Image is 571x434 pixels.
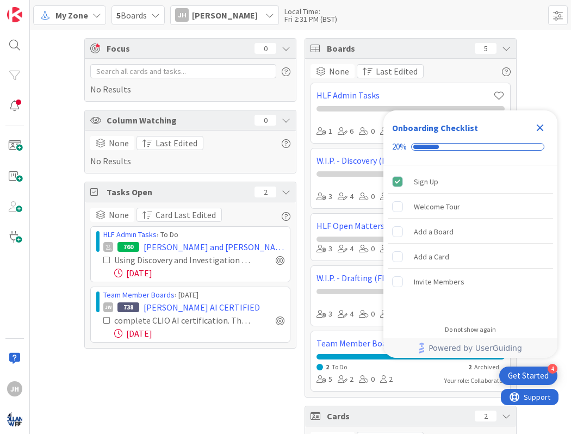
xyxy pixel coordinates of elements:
div: No Results [90,64,290,96]
div: 3 [316,191,332,203]
div: 0 [359,374,375,386]
div: 3 [316,308,332,320]
button: Card Last Edited [136,208,222,222]
div: 1 [380,191,393,203]
div: Get Started [508,370,549,381]
b: 5 [116,10,121,21]
span: Boards [327,42,469,55]
button: Last Edited [136,136,203,150]
div: 0 [359,191,375,203]
a: W.I.P. - Drafting (FL1) [316,271,493,284]
div: 2 [475,411,496,421]
button: Last Edited [357,64,424,78]
a: HLF Admin Tasks [103,230,157,239]
div: JH [7,381,22,396]
a: Powered by UserGuiding [389,338,552,358]
span: Powered by UserGuiding [429,342,522,355]
input: Search all cards and tasks... [90,64,276,78]
span: Support [23,2,49,15]
div: JH [175,8,189,22]
div: Open Get Started checklist, remaining modules: 4 [499,367,557,385]
span: [PERSON_NAME] AI CERTIFIED [144,301,260,314]
span: Column Watching [107,114,249,127]
span: Card Last Edited [156,208,216,221]
div: 0 [255,43,276,54]
div: 4 [338,243,353,255]
div: 738 [117,302,139,312]
span: Cards [327,410,469,423]
span: Last Edited [376,65,418,78]
div: Onboarding Checklist [392,121,478,134]
div: Your role: Collaborator [444,376,505,386]
div: Add a Board is incomplete. [388,220,553,244]
div: [DATE] [114,266,284,280]
a: Team Member Boards [103,290,175,300]
span: Boards [116,9,147,22]
div: › [DATE] [103,289,284,301]
img: Visit kanbanzone.com [7,7,22,22]
div: Do not show again [445,325,496,334]
div: 760 [117,242,139,252]
div: 2 [380,374,393,386]
div: 3 [316,243,332,255]
div: Welcome Tour [414,200,460,213]
div: 2 [380,243,393,255]
span: [PERSON_NAME] [192,9,258,22]
div: 0 [380,126,393,138]
div: JW [103,302,113,312]
span: Focus [107,42,246,55]
div: 4 [548,364,557,374]
span: Tasks Open [107,185,249,199]
div: 1 [316,126,332,138]
div: 0 [359,308,375,320]
div: Local Time: [284,8,337,15]
div: Checklist Container [383,110,557,358]
div: Checklist items [383,165,557,318]
span: None [329,65,349,78]
div: 5 [475,43,496,54]
span: To Do [332,363,347,371]
div: Sign Up is complete. [388,170,553,194]
div: 0 [359,126,375,138]
span: None [109,208,129,221]
div: No Results [90,136,290,168]
a: HLF Admin Tasks [316,89,493,102]
div: 5 [316,374,332,386]
div: Add a Card is incomplete. [388,245,553,269]
span: My Zone [55,9,88,22]
div: 6 [338,126,353,138]
div: Footer [383,338,557,358]
div: › To Do [103,229,284,240]
img: avatar [7,412,22,427]
div: [DATE] [114,327,284,340]
span: [PERSON_NAME] and [PERSON_NAME] Discovery Competencies training (one hour) [144,240,284,253]
div: Add a Card [414,250,449,263]
div: 20% [392,142,407,152]
div: Invite Members [414,275,464,288]
span: None [109,137,129,150]
span: Archived [474,363,499,371]
div: 4 [338,191,353,203]
div: complete CLIO AI certification. This has a lecture from Clearbrief as part of it. [114,314,252,327]
div: Invite Members is incomplete. [388,270,553,294]
div: 1 [380,308,393,320]
div: 2 [255,187,276,197]
div: Fri 2:31 PM (BST) [284,15,337,23]
div: Sign Up [414,175,438,188]
div: 0 [359,243,375,255]
div: 2 [338,374,353,386]
div: Using Discovery and Investigation Tools | Clio [114,253,252,266]
a: HLF Open Matters Stage (FL2) [316,219,493,232]
div: 0 [255,115,276,126]
span: Last Edited [156,137,197,150]
div: 4 [338,308,353,320]
a: Team Member Boards [316,337,493,350]
a: W.I.P. - Discovery (FL1) [316,154,493,167]
div: Welcome Tour is incomplete. [388,195,553,219]
div: Checklist progress: 20% [392,142,549,152]
div: Add a Board [414,225,454,238]
div: Close Checklist [531,119,549,137]
span: 2 [326,363,329,371]
span: 2 [468,363,471,371]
